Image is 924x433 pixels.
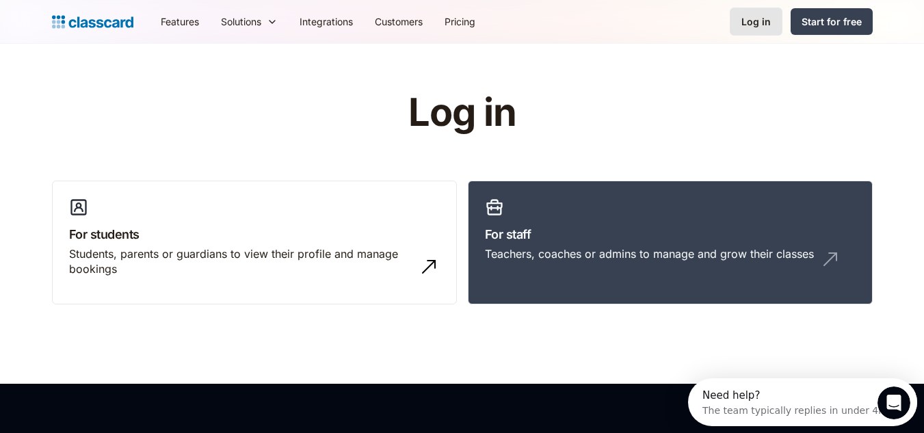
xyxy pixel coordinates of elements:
a: Integrations [289,6,364,37]
div: Teachers, coaches or admins to manage and grow their classes [485,246,814,261]
div: Open Intercom Messenger [5,5,240,43]
div: Log in [741,14,771,29]
a: For studentsStudents, parents or guardians to view their profile and manage bookings [52,181,457,305]
a: Log in [730,8,782,36]
h1: Log in [245,92,679,134]
div: The team typically replies in under 4m [14,23,200,37]
iframe: Intercom live chat discovery launcher [688,378,917,426]
a: Pricing [434,6,486,37]
iframe: Intercom live chat [877,386,910,419]
div: Solutions [210,6,289,37]
a: Customers [364,6,434,37]
h3: For students [69,225,440,244]
div: Solutions [221,14,261,29]
h3: For staff [485,225,856,244]
a: For staffTeachers, coaches or admins to manage and grow their classes [468,181,873,305]
a: Features [150,6,210,37]
div: Start for free [802,14,862,29]
div: Students, parents or guardians to view their profile and manage bookings [69,246,412,277]
div: Need help? [14,12,200,23]
a: home [52,12,133,31]
a: Start for free [791,8,873,35]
